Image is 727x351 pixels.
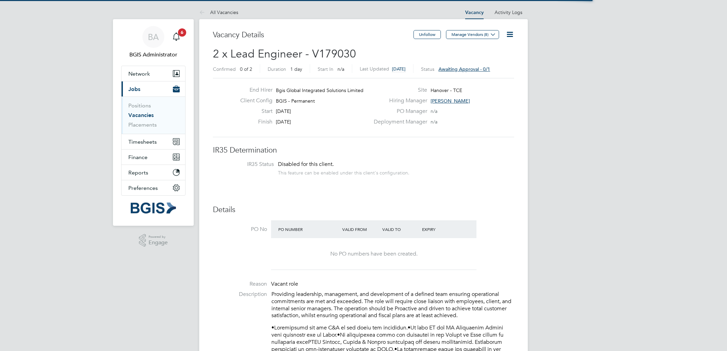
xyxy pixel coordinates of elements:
span: Reports [128,169,148,176]
div: Valid From [341,223,381,235]
span: n/a [431,108,437,114]
span: Hanover - TCE [431,87,462,93]
label: Last Updated [360,66,389,72]
h3: IR35 Determination [213,145,514,155]
span: Preferences [128,185,158,191]
div: No PO numbers have been created. [278,250,470,258]
button: Preferences [122,180,185,195]
label: Description [213,291,267,298]
a: Vacancy [465,10,484,15]
label: Status [421,66,434,72]
img: bgis-logo-retina.png [131,203,176,213]
label: Reason [213,281,267,288]
span: BA [148,32,159,41]
span: 1 day [290,66,302,72]
span: BGIS Administrator [121,51,186,59]
span: 2 x Lead Engineer - V179030 [213,47,356,61]
span: Finance [128,154,148,160]
h3: Vacancy Details [213,30,413,40]
label: Start In [318,66,333,72]
a: Powered byEngage [139,234,168,247]
a: Go to home page [121,203,186,213]
label: End Hirer [235,87,272,94]
span: Disabled for this client. [278,161,334,168]
span: [DATE] [276,108,291,114]
label: PO Manager [370,108,427,115]
div: Expiry [420,223,460,235]
span: Bgis Global Integrated Solutions Limited [276,87,363,93]
span: n/a [431,119,437,125]
span: n/a [337,66,344,72]
a: BABGIS Administrator [121,26,186,59]
label: Site [370,87,427,94]
a: Positions [128,102,151,109]
button: Reports [122,165,185,180]
span: [PERSON_NAME] [431,98,470,104]
label: IR35 Status [220,161,274,168]
label: Finish [235,118,272,126]
label: Duration [268,66,286,72]
span: 0 of 2 [240,66,252,72]
a: Vacancies [128,112,154,118]
button: Unfollow [413,30,441,39]
a: Placements [128,121,157,128]
div: PO Number [277,223,341,235]
span: Awaiting approval - 0/1 [438,66,490,72]
a: 6 [169,26,183,48]
span: Jobs [128,86,140,92]
a: All Vacancies [199,9,238,15]
span: [DATE] [392,66,406,72]
div: This feature can be enabled under this client's configuration. [278,168,409,176]
button: Network [122,66,185,81]
button: Timesheets [122,134,185,149]
label: Client Config [235,97,272,104]
label: PO No [213,226,267,233]
span: Vacant role [271,281,298,287]
span: [DATE] [276,119,291,125]
nav: Main navigation [113,19,194,226]
a: Activity Logs [495,9,522,15]
button: Manage Vendors (8) [446,30,499,39]
button: Finance [122,149,185,165]
h3: Details [213,205,514,215]
label: Deployment Manager [370,118,427,126]
label: Confirmed [213,66,236,72]
span: Network [128,70,150,77]
p: Providing leadership, management, and development of a defined team ensuring operational commitme... [271,291,514,319]
span: Powered by [149,234,168,240]
button: Jobs [122,81,185,96]
span: Engage [149,240,168,246]
span: Timesheets [128,139,157,145]
label: Hiring Manager [370,97,427,104]
div: Valid To [381,223,421,235]
label: Start [235,108,272,115]
span: BGIS - Permanent [276,98,315,104]
span: 6 [178,28,186,37]
div: Jobs [122,96,185,134]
